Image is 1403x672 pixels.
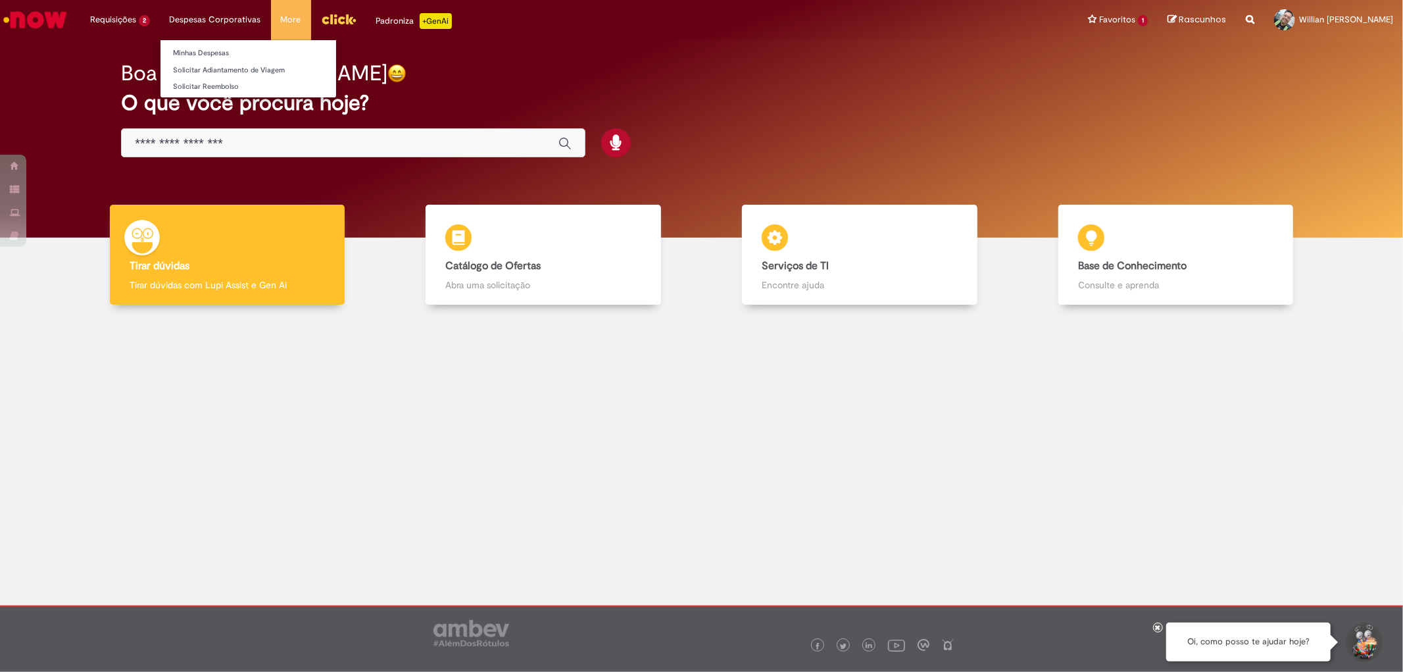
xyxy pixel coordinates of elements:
[1138,15,1148,26] span: 1
[888,636,905,654] img: logo_footer_youtube.png
[1344,623,1383,662] button: Iniciar Conversa de Suporte
[69,205,385,305] a: Tirar dúvidas Tirar dúvidas com Lupi Assist e Gen Ai
[130,278,325,292] p: Tirar dúvidas com Lupi Assist e Gen Ai
[385,205,702,305] a: Catálogo de Ofertas Abra uma solicitação
[866,642,872,650] img: logo_footer_linkedin.png
[130,259,189,272] b: Tirar dúvidas
[121,62,387,85] h2: Boa tarde, [PERSON_NAME]
[160,39,337,98] ul: Despesas Corporativas
[1078,259,1187,272] b: Base de Conhecimento
[90,13,136,26] span: Requisições
[321,9,357,29] img: click_logo_yellow_360x200.png
[387,64,406,83] img: happy-face.png
[814,643,821,650] img: logo_footer_facebook.png
[139,15,150,26] span: 2
[420,13,452,29] p: +GenAi
[840,643,847,650] img: logo_footer_twitter.png
[1166,623,1331,661] div: Oi, como posso te ajudar hoje?
[942,639,954,651] img: logo_footer_naosei.png
[918,639,929,651] img: logo_footer_workplace.png
[1179,13,1226,26] span: Rascunhos
[433,620,509,646] img: logo_footer_ambev_rotulo_gray.png
[160,80,336,94] a: Solicitar Reembolso
[1018,205,1334,305] a: Base de Conhecimento Consulte e aprenda
[1,7,69,33] img: ServiceNow
[376,13,452,29] div: Padroniza
[762,259,829,272] b: Serviços de TI
[1168,14,1226,26] a: Rascunhos
[1299,14,1393,25] span: Willian [PERSON_NAME]
[1099,13,1135,26] span: Favoritos
[445,259,541,272] b: Catálogo de Ofertas
[281,13,301,26] span: More
[445,278,641,292] p: Abra uma solicitação
[702,205,1018,305] a: Serviços de TI Encontre ajuda
[170,13,261,26] span: Despesas Corporativas
[121,91,1281,115] h2: O que você procura hoje?
[1078,278,1273,292] p: Consulte e aprenda
[160,46,336,61] a: Minhas Despesas
[160,63,336,78] a: Solicitar Adiantamento de Viagem
[762,278,957,292] p: Encontre ajuda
